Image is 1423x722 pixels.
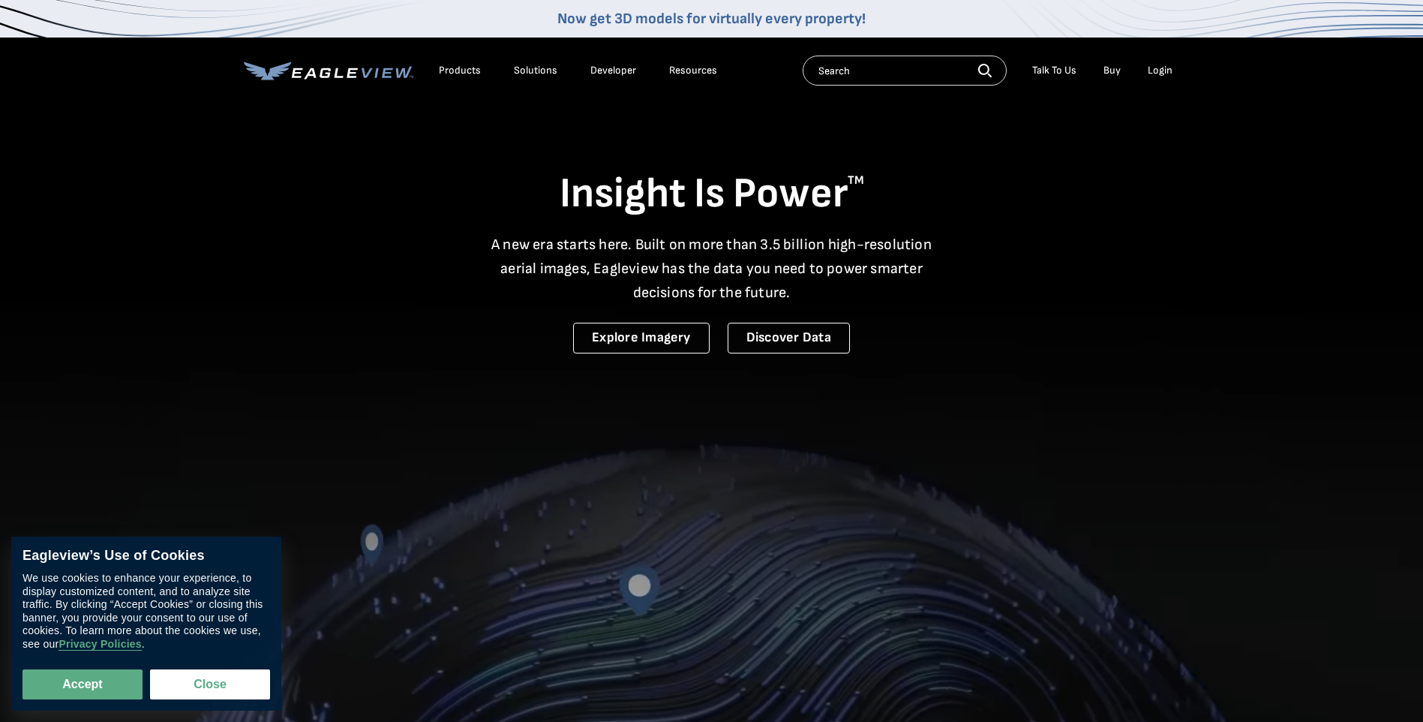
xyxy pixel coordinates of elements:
p: A new era starts here. Built on more than 3.5 billion high-resolution aerial images, Eagleview ha... [482,233,941,305]
sup: TM [848,173,864,188]
input: Search [803,56,1007,86]
div: Talk To Us [1032,64,1076,77]
a: Discover Data [728,323,850,353]
div: We use cookies to enhance your experience, to display customized content, and to analyze site tra... [23,572,270,651]
button: Close [150,669,270,699]
div: Eagleview’s Use of Cookies [23,548,270,564]
div: Products [439,64,481,77]
a: Now get 3D models for virtually every property! [557,10,866,28]
div: Solutions [514,64,557,77]
div: Login [1148,64,1172,77]
a: Explore Imagery [573,323,710,353]
h1: Insight Is Power [244,168,1180,221]
a: Developer [590,64,636,77]
button: Accept [23,669,143,699]
a: Privacy Policies [59,638,141,651]
div: Resources [669,64,717,77]
a: Buy [1103,64,1121,77]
